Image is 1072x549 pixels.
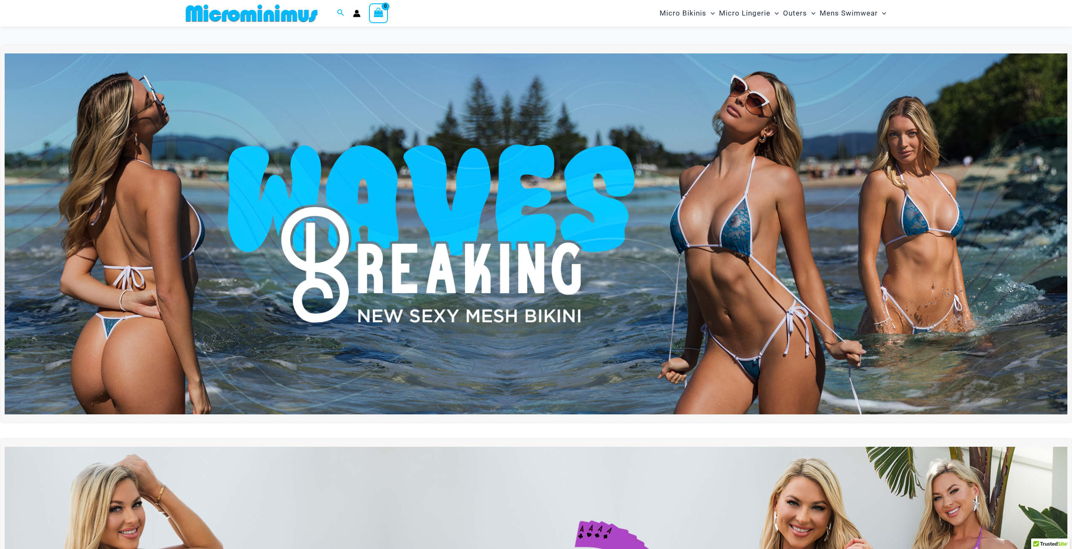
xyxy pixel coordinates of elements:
[182,4,321,23] img: MM SHOP LOGO FLAT
[820,3,878,24] span: Mens Swimwear
[770,3,779,24] span: Menu Toggle
[656,1,890,25] nav: Site Navigation
[818,3,888,24] a: Mens SwimwearMenu ToggleMenu Toggle
[781,3,818,24] a: OutersMenu ToggleMenu Toggle
[5,53,1067,414] img: Waves Breaking Ocean Bikini Pack
[717,3,781,24] a: Micro LingerieMenu ToggleMenu Toggle
[660,3,706,24] span: Micro Bikinis
[658,3,717,24] a: Micro BikinisMenu ToggleMenu Toggle
[878,3,886,24] span: Menu Toggle
[783,3,807,24] span: Outers
[807,3,815,24] span: Menu Toggle
[369,3,388,23] a: View Shopping Cart, empty
[706,3,715,24] span: Menu Toggle
[337,8,345,19] a: Search icon link
[719,3,770,24] span: Micro Lingerie
[353,10,361,17] a: Account icon link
